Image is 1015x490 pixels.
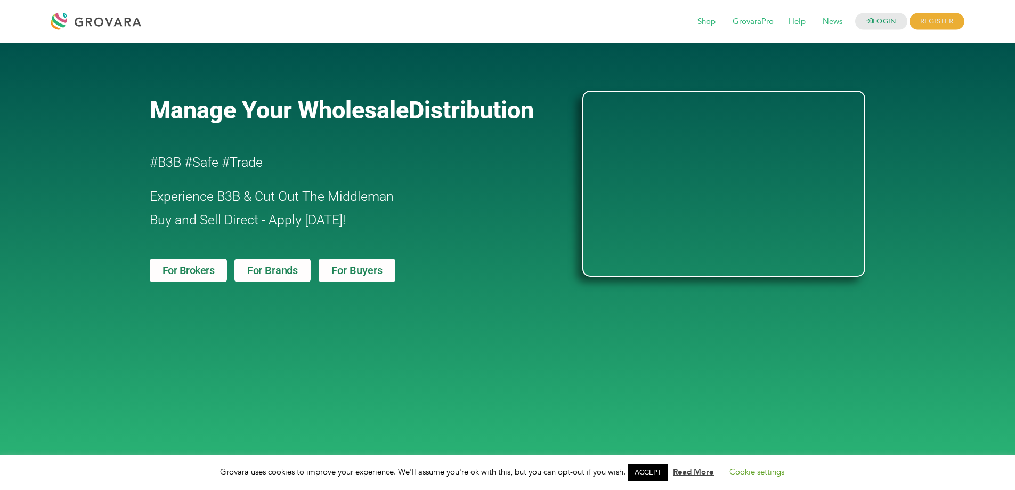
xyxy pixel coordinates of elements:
[725,12,781,32] span: GrovaraPro
[729,467,784,477] a: Cookie settings
[234,259,311,282] a: For Brands
[150,151,522,174] h2: #B3B #Safe #Trade
[628,464,668,481] a: ACCEPT
[150,96,409,124] span: Manage Your Wholesale
[781,16,813,28] a: Help
[815,16,850,28] a: News
[673,467,714,477] a: Read More
[781,12,813,32] span: Help
[247,265,298,276] span: For Brands
[910,13,964,30] span: REGISTER
[690,12,723,32] span: Shop
[855,13,907,30] a: LOGIN
[319,259,395,282] a: For Buyers
[815,12,850,32] span: News
[163,265,215,276] span: For Brokers
[409,96,534,124] span: Distribution
[331,265,383,276] span: For Buyers
[150,212,346,228] span: Buy and Sell Direct - Apply [DATE]!
[150,189,394,204] span: Experience B3B & Cut Out The Middleman
[220,467,795,477] span: Grovara uses cookies to improve your experience. We'll assume you're ok with this, but you can op...
[725,16,781,28] a: GrovaraPro
[150,96,565,124] a: Manage Your WholesaleDistribution
[690,16,723,28] a: Shop
[150,259,228,282] a: For Brokers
